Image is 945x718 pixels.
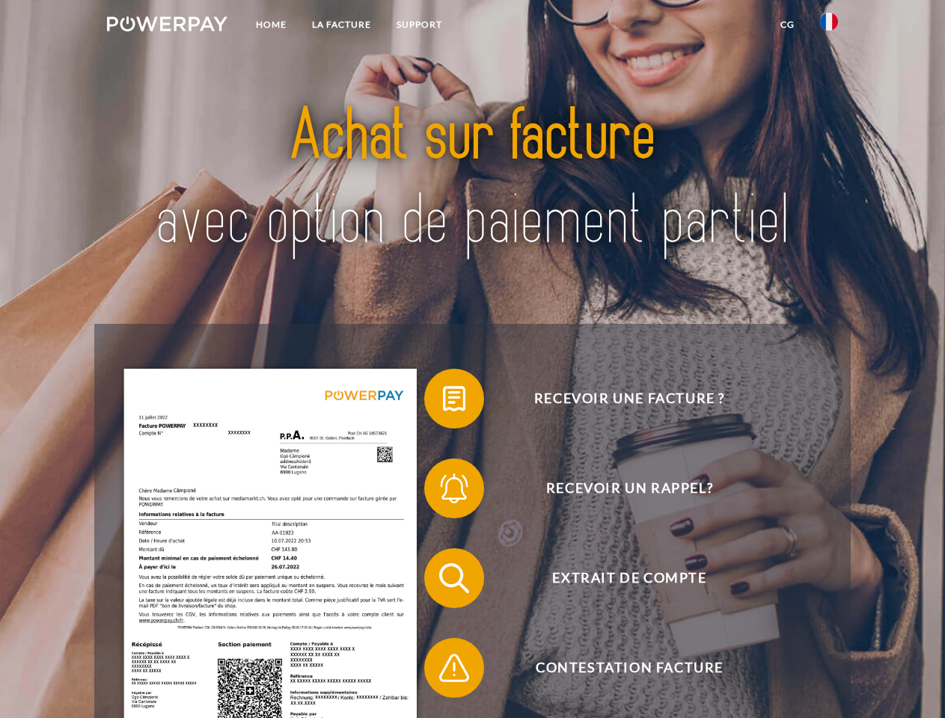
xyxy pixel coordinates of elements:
[446,638,813,698] span: Contestation Facture
[820,13,838,31] img: fr
[446,369,813,429] span: Recevoir une facture ?
[243,11,299,38] a: Home
[446,548,813,608] span: Extrait de compte
[424,369,813,429] button: Recevoir une facture ?
[768,11,807,38] a: CG
[446,458,813,518] span: Recevoir un rappel?
[435,559,473,597] img: qb_search.svg
[424,548,813,608] button: Extrait de compte
[107,16,227,31] img: logo-powerpay-white.svg
[435,380,473,417] img: qb_bill.svg
[435,470,473,507] img: qb_bell.svg
[435,649,473,687] img: qb_warning.svg
[384,11,455,38] a: Support
[299,11,384,38] a: LA FACTURE
[143,72,802,286] img: title-powerpay_fr.svg
[424,458,813,518] button: Recevoir un rappel?
[424,638,813,698] button: Contestation Facture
